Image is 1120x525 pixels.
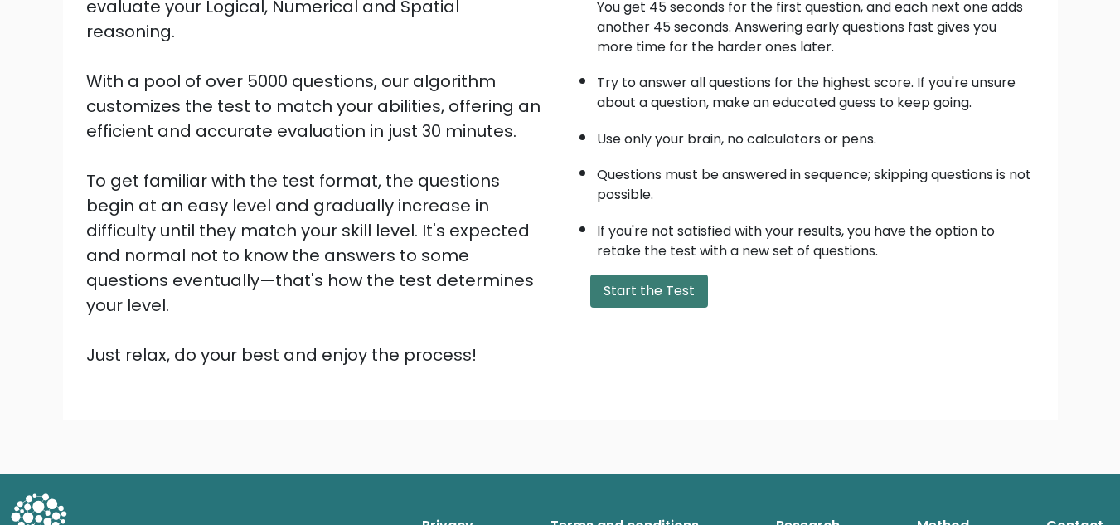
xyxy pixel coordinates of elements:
[597,121,1035,149] li: Use only your brain, no calculators or pens.
[590,275,708,308] button: Start the Test
[597,213,1035,261] li: If you're not satisfied with your results, you have the option to retake the test with a new set ...
[597,65,1035,113] li: Try to answer all questions for the highest score. If you're unsure about a question, make an edu...
[597,157,1035,205] li: Questions must be answered in sequence; skipping questions is not possible.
